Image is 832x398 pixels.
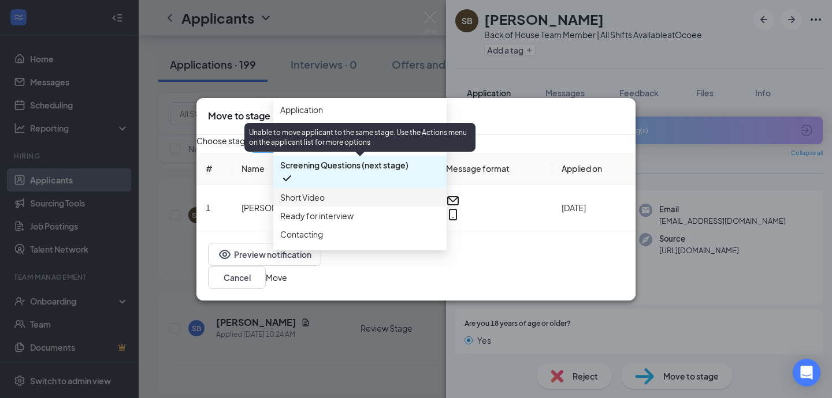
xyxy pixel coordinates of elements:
[552,185,636,231] td: [DATE]
[552,153,636,185] th: Applied on
[208,243,321,266] button: EyePreview notification
[280,103,323,116] span: Application
[280,191,325,204] span: Short Video
[280,171,294,185] svg: Checkmark
[196,134,252,153] span: Choose stage:
[232,153,351,185] th: Name
[280,159,408,171] span: Screening Questions (next stage)
[280,228,323,241] span: Contacting
[208,266,266,289] button: Cancel
[266,271,287,284] button: Move
[218,247,232,261] svg: Eye
[280,209,354,222] span: Ready for interview
[446,208,460,221] svg: MobileSms
[196,153,232,185] th: #
[446,194,460,208] svg: Email
[208,110,270,122] h3: Move to stage
[793,359,820,386] div: Open Intercom Messenger
[280,246,343,259] span: Hiring Complete
[244,123,476,152] div: Unable to move applicant to the same stage. Use the Actions menu on the applicant list for more o...
[206,202,210,213] span: 1
[280,122,320,134] span: Availability
[232,185,351,231] td: [PERSON_NAME]
[437,153,552,185] th: Message format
